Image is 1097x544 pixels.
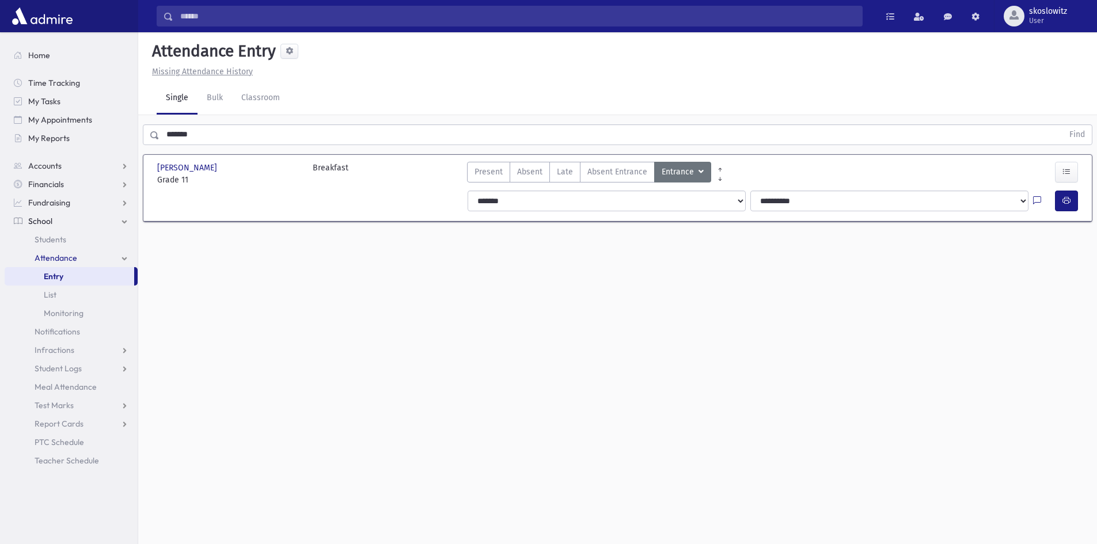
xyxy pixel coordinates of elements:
a: Report Cards [5,414,138,433]
span: Financials [28,179,64,189]
a: Meal Attendance [5,378,138,396]
a: School [5,212,138,230]
a: Attendance [5,249,138,267]
div: AttTypes [467,162,711,186]
span: Attendance [35,253,77,263]
span: PTC Schedule [35,437,84,447]
a: Fundraising [5,193,138,212]
span: [PERSON_NAME] [157,162,219,174]
span: School [28,216,52,226]
a: Students [5,230,138,249]
span: Accounts [28,161,62,171]
span: Infractions [35,345,74,355]
a: Classroom [232,82,289,115]
a: Accounts [5,157,138,175]
a: Notifications [5,322,138,341]
span: Absent [517,166,542,178]
a: PTC Schedule [5,433,138,451]
a: Single [157,82,198,115]
span: My Reports [28,133,70,143]
h5: Attendance Entry [147,41,276,61]
a: Entry [5,267,134,286]
a: My Appointments [5,111,138,129]
a: Monitoring [5,304,138,322]
button: Entrance [654,162,711,182]
span: User [1029,16,1067,25]
span: Fundraising [28,197,70,208]
span: Report Cards [35,419,83,429]
span: My Appointments [28,115,92,125]
u: Missing Attendance History [152,67,253,77]
a: Home [5,46,138,64]
span: Student Logs [35,363,82,374]
span: skoslowitz [1029,7,1067,16]
div: Breakfast [313,162,348,186]
span: Students [35,234,66,245]
a: Bulk [198,82,232,115]
span: Time Tracking [28,78,80,88]
a: Financials [5,175,138,193]
span: Present [475,166,503,178]
span: Notifications [35,326,80,337]
span: Entrance [662,166,696,178]
span: Teacher Schedule [35,455,99,466]
a: Missing Attendance History [147,67,253,77]
img: AdmirePro [9,5,75,28]
a: Test Marks [5,396,138,414]
a: Student Logs [5,359,138,378]
span: List [44,290,56,300]
span: Entry [44,271,63,281]
a: My Reports [5,129,138,147]
a: Infractions [5,341,138,359]
span: Absent Entrance [587,166,647,178]
span: My Tasks [28,96,60,106]
span: Grade 11 [157,174,301,186]
span: Late [557,166,573,178]
a: My Tasks [5,92,138,111]
a: Teacher Schedule [5,451,138,470]
span: Test Marks [35,400,74,410]
span: Home [28,50,50,60]
span: Meal Attendance [35,382,97,392]
a: List [5,286,138,304]
span: Monitoring [44,308,83,318]
input: Search [173,6,862,26]
button: Find [1062,125,1092,144]
a: Time Tracking [5,74,138,92]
